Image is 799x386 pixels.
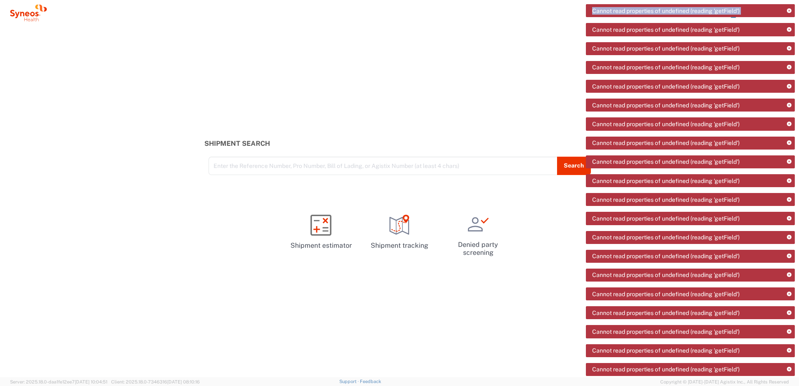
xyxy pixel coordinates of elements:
[592,102,740,109] span: Cannot read properties of undefined (reading 'getField')
[592,271,740,279] span: Cannot read properties of undefined (reading 'getField')
[442,207,514,264] a: Denied party screening
[285,207,357,257] a: Shipment estimator
[360,379,381,384] a: Feedback
[364,207,435,257] a: Shipment tracking
[592,290,740,298] span: Cannot read properties of undefined (reading 'getField')
[592,252,740,260] span: Cannot read properties of undefined (reading 'getField')
[592,83,740,90] span: Cannot read properties of undefined (reading 'getField')
[592,234,740,241] span: Cannot read properties of undefined (reading 'getField')
[592,366,740,373] span: Cannot read properties of undefined (reading 'getField')
[592,347,740,354] span: Cannot read properties of undefined (reading 'getField')
[592,158,740,165] span: Cannot read properties of undefined (reading 'getField')
[339,379,360,384] a: Support
[111,379,200,384] span: Client: 2025.18.0-7346316
[10,379,107,384] span: Server: 2025.18.0-daa1fe12ee7
[592,120,740,128] span: Cannot read properties of undefined (reading 'getField')
[592,215,740,222] span: Cannot read properties of undefined (reading 'getField')
[592,177,740,185] span: Cannot read properties of undefined (reading 'getField')
[592,139,740,147] span: Cannot read properties of undefined (reading 'getField')
[557,157,591,175] button: Search
[204,140,595,147] h3: Shipment Search
[592,328,740,335] span: Cannot read properties of undefined (reading 'getField')
[75,379,107,384] span: [DATE] 10:04:51
[592,63,740,71] span: Cannot read properties of undefined (reading 'getField')
[592,7,740,15] span: Cannot read properties of undefined (reading 'getField')
[592,45,740,52] span: Cannot read properties of undefined (reading 'getField')
[592,26,740,33] span: Cannot read properties of undefined (reading 'getField')
[592,196,740,203] span: Cannot read properties of undefined (reading 'getField')
[167,379,200,384] span: [DATE] 08:10:16
[592,309,740,317] span: Cannot read properties of undefined (reading 'getField')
